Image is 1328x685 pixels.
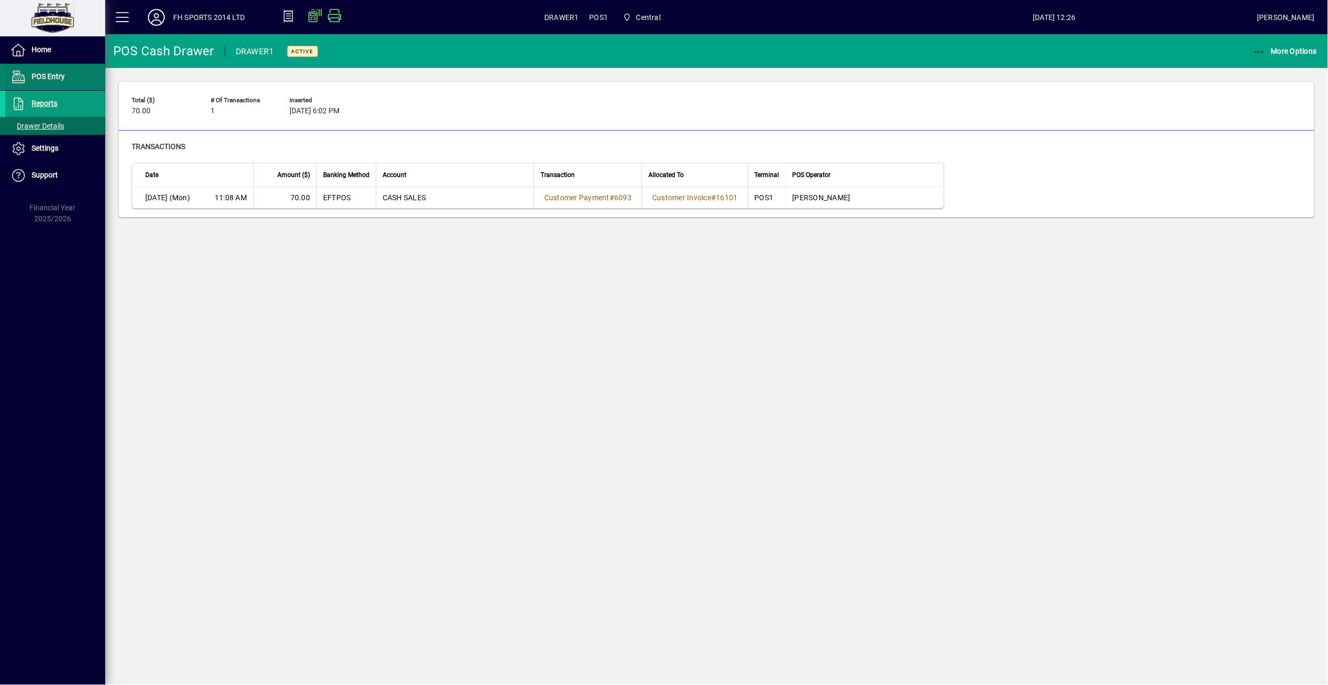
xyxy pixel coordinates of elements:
td: [PERSON_NAME] [786,187,944,208]
a: Customer Payment#6093 [541,192,635,203]
span: Total ($) [132,97,195,104]
div: DRAWER1 [236,43,274,60]
span: 70.00 [132,107,151,115]
td: POS1 [748,187,786,208]
div: FH SPORTS 2014 LTD [173,9,245,26]
span: Customer Payment [544,193,610,202]
span: DRAWER1 [544,9,578,26]
span: [DATE] (Mon) [145,192,190,203]
span: More Options [1253,47,1317,55]
span: Transactions [132,142,185,151]
span: Home [32,45,51,54]
div: [PERSON_NAME] [1257,9,1315,26]
span: Central [636,9,661,26]
button: More Options [1251,42,1320,61]
span: Account [383,169,406,181]
span: Customer Invoice [652,193,711,202]
a: Settings [5,135,105,162]
td: EFTPOS [316,187,376,208]
span: Allocated To [648,169,684,181]
span: Settings [32,144,58,152]
span: Active [292,48,314,55]
td: CASH SALES [376,187,534,208]
span: Terminal [755,169,780,181]
span: POS1 [590,9,608,26]
div: POS Cash Drawer [113,43,214,60]
a: Home [5,37,105,63]
span: 11:08 AM [215,192,247,203]
span: Banking Method [323,169,370,181]
span: Amount ($) [277,169,310,181]
span: [DATE] 12:26 [852,9,1257,26]
button: Profile [139,8,173,27]
a: Support [5,162,105,189]
span: POS Entry [32,72,65,81]
span: # of Transactions [211,97,274,104]
span: Transaction [541,169,575,181]
span: # [610,193,614,202]
span: Support [32,171,58,179]
span: Inserted [289,97,353,104]
span: Drawer Details [11,122,64,130]
span: # [711,193,716,202]
a: Drawer Details [5,117,105,135]
span: POS Operator [793,169,831,181]
span: 6093 [614,193,632,202]
span: 1 [211,107,215,115]
span: Date [145,169,158,181]
span: [DATE] 6:02 PM [289,107,340,115]
a: POS Entry [5,64,105,90]
a: Customer Invoice#16101 [648,192,742,203]
span: 16101 [716,193,738,202]
td: 70.00 [253,187,316,208]
span: Reports [32,99,57,107]
span: Central [618,8,665,27]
